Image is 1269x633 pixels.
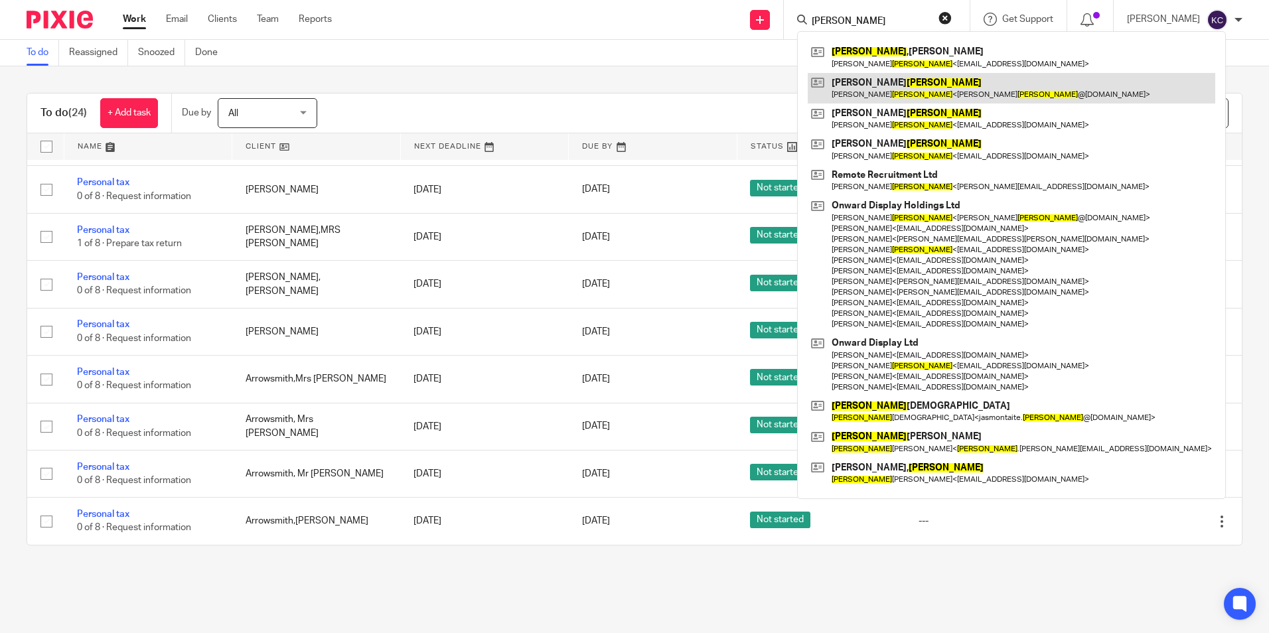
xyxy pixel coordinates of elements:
[938,11,952,25] button: Clear
[400,213,569,260] td: [DATE]
[232,356,401,403] td: Arrowsmith,Mrs [PERSON_NAME]
[582,185,610,194] span: [DATE]
[232,213,401,260] td: [PERSON_NAME],MRS [PERSON_NAME]
[195,40,228,66] a: Done
[750,369,810,386] span: Not started
[77,239,182,248] span: 1 of 8 · Prepare tax return
[1002,15,1053,24] span: Get Support
[1127,13,1200,26] p: [PERSON_NAME]
[400,356,569,403] td: [DATE]
[750,512,810,528] span: Not started
[582,279,610,289] span: [DATE]
[1207,9,1228,31] img: svg%3E
[582,327,610,336] span: [DATE]
[582,422,610,431] span: [DATE]
[68,107,87,118] span: (24)
[750,417,810,433] span: Not started
[582,469,610,478] span: [DATE]
[232,308,401,355] td: [PERSON_NAME]
[77,415,129,424] a: Personal tax
[77,287,191,296] span: 0 of 8 · Request information
[77,273,129,282] a: Personal tax
[77,524,191,533] span: 0 of 8 · Request information
[208,13,237,26] a: Clients
[100,98,158,128] a: + Add task
[810,16,930,28] input: Search
[77,476,191,485] span: 0 of 8 · Request information
[166,13,188,26] a: Email
[69,40,128,66] a: Reassigned
[400,450,569,497] td: [DATE]
[400,308,569,355] td: [DATE]
[750,322,810,338] span: Not started
[299,13,332,26] a: Reports
[182,106,211,119] p: Due by
[400,498,569,545] td: [DATE]
[77,381,191,390] span: 0 of 8 · Request information
[400,166,569,213] td: [DATE]
[77,334,191,343] span: 0 of 8 · Request information
[77,462,129,472] a: Personal tax
[400,403,569,450] td: [DATE]
[77,510,129,519] a: Personal tax
[77,429,191,438] span: 0 of 8 · Request information
[232,403,401,450] td: Arrowsmith, Mrs [PERSON_NAME]
[138,40,185,66] a: Snoozed
[582,374,610,384] span: [DATE]
[919,514,1061,527] div: ---
[123,13,146,26] a: Work
[40,106,87,120] h1: To do
[232,261,401,308] td: [PERSON_NAME], [PERSON_NAME]
[77,178,129,187] a: Personal tax
[77,226,129,235] a: Personal tax
[750,464,810,480] span: Not started
[750,180,810,196] span: Not started
[750,275,810,291] span: Not started
[232,498,401,545] td: Arrowsmith,[PERSON_NAME]
[257,13,279,26] a: Team
[77,320,129,329] a: Personal tax
[232,450,401,497] td: Arrowsmith, Mr [PERSON_NAME]
[77,368,129,377] a: Personal tax
[27,40,59,66] a: To do
[582,232,610,242] span: [DATE]
[400,261,569,308] td: [DATE]
[582,517,610,526] span: [DATE]
[27,11,93,29] img: Pixie
[228,109,238,118] span: All
[750,227,810,244] span: Not started
[232,166,401,213] td: [PERSON_NAME]
[77,192,191,201] span: 0 of 8 · Request information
